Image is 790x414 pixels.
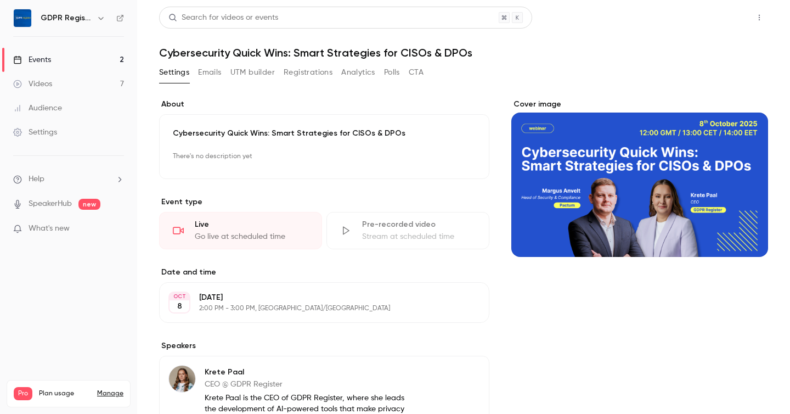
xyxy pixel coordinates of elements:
[13,79,52,89] div: Videos
[13,127,57,138] div: Settings
[195,231,308,242] div: Go live at scheduled time
[29,198,72,210] a: SpeakerHub
[284,64,332,81] button: Registrations
[362,231,476,242] div: Stream at scheduled time
[230,64,275,81] button: UTM builder
[205,367,418,378] p: Krete Paal
[384,64,400,81] button: Polls
[199,304,431,313] p: 2:00 PM - 3:00 PM, [GEOGRAPHIC_DATA]/[GEOGRAPHIC_DATA]
[159,197,489,208] p: Event type
[14,9,31,27] img: GDPR Register
[199,292,431,303] p: [DATE]
[13,54,51,65] div: Events
[159,267,489,278] label: Date and time
[97,389,123,398] a: Manage
[159,212,322,249] div: LiveGo live at scheduled time
[39,389,91,398] span: Plan usage
[159,64,189,81] button: Settings
[362,219,476,230] div: Pre-recorded video
[177,301,182,312] p: 8
[13,103,62,114] div: Audience
[511,99,768,257] section: Cover image
[205,379,418,390] p: CEO @ GDPR Register
[170,293,189,300] div: OCT
[159,99,489,110] label: About
[159,46,768,59] h1: Cybersecurity Quick Wins: Smart Strategies for CISOs & DPOs
[173,148,476,165] p: There's no description yet
[14,387,32,400] span: Pro
[326,212,489,249] div: Pre-recorded videoStream at scheduled time
[195,219,308,230] div: Live
[409,64,424,81] button: CTA
[159,340,489,351] label: Speakers
[13,174,124,185] li: help-dropdown-opener
[698,7,742,29] button: Share
[173,128,476,139] p: Cybersecurity Quick Wins: Smart Strategies for CISOs & DPOs
[511,99,768,110] label: Cover image
[78,199,100,210] span: new
[29,174,44,185] span: Help
[198,64,221,81] button: Emails
[168,12,278,24] div: Search for videos or events
[29,223,70,234] span: What's new
[169,366,195,392] img: Krete Paal
[41,13,92,24] h6: GDPR Register
[341,64,375,81] button: Analytics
